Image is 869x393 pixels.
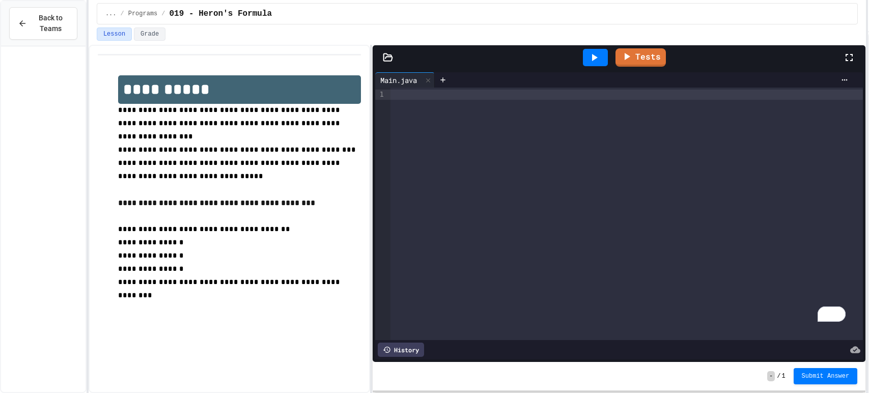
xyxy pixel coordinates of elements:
button: Back to Teams [9,7,77,40]
div: Main.java [375,72,435,88]
span: Submit Answer [802,372,850,380]
span: 1 [781,372,785,380]
span: ... [105,10,117,18]
div: Main.java [375,75,422,86]
span: / [161,10,165,18]
div: To enrich screen reader interactions, please activate Accessibility in Grammarly extension settings [390,88,863,340]
span: - [767,371,775,381]
button: Grade [134,27,165,41]
span: Back to Teams [33,13,69,34]
div: History [378,343,424,357]
iframe: chat widget [826,352,859,383]
span: 019 - Heron's Formula [170,8,272,20]
div: 1 [375,90,385,100]
span: / [121,10,124,18]
span: / [777,372,780,380]
button: Lesson [97,27,132,41]
button: Submit Answer [794,368,858,384]
span: Programs [128,10,158,18]
a: Tests [615,48,666,67]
